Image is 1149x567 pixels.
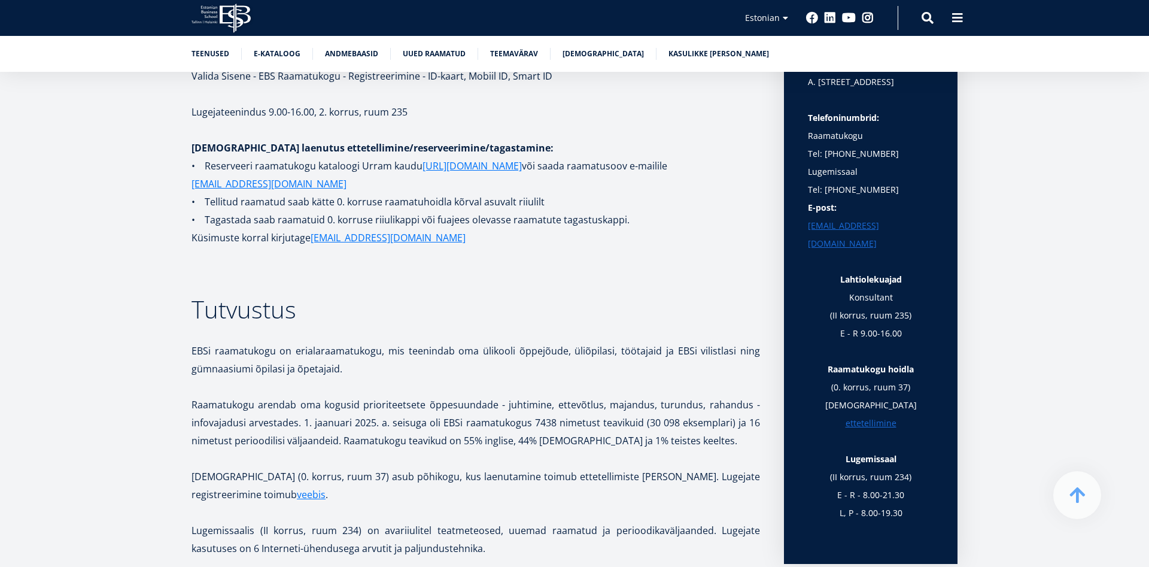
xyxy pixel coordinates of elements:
a: E-kataloog [254,48,300,60]
p: (0. korrus, ruum 37) [DEMOGRAPHIC_DATA] [808,360,934,432]
a: [URL][DOMAIN_NAME] [422,157,522,175]
a: Andmebaasid [325,48,378,60]
p: Raamatukogu arendab oma kogusid prioriteetsete õppesuundade - juhtimine, ettevõtlus, majandus, tu... [191,396,760,450]
a: Facebook [806,12,818,24]
strong: [DEMOGRAPHIC_DATA] laenutus ettetellimine/reserveerimine/tagastamine: [191,141,554,154]
strong: Lugemissaal [846,453,896,465]
a: Kasulikke [PERSON_NAME] [668,48,769,60]
p: Lugejateenindus 9.00-16.00, 2. korrus, ruum 235 [191,103,760,121]
strong: Lahtiolekuajad [840,274,902,285]
a: [EMAIL_ADDRESS][DOMAIN_NAME] [191,175,346,193]
p: L, P - 8.00-19.30 [808,504,934,540]
p: EBSi raamatukogu on erialaraamatukogu, mis teenindab oma ülikooli õppejõude, üliõpilasi, töötajai... [191,342,760,378]
b: (II korrus, ruum 234) [830,471,911,483]
p: [DEMOGRAPHIC_DATA] (0. korrus, ruum 37) asub põhikogu, kus laenutamine toimub ettetellimiste [PER... [191,468,760,504]
a: Youtube [842,12,856,24]
span: Tutvustus [191,293,296,326]
p: • Tagastada saab raamatuid 0. korruse riiulikappi või fuajees olevasse raamatute tagastuskappi. [191,211,760,229]
p: Konsultant (II korrus, ruum 235) E - R 9.00-16.00 [808,289,934,360]
a: [EMAIL_ADDRESS][DOMAIN_NAME] [808,217,934,253]
a: Linkedin [824,12,836,24]
p: Tel: [PHONE_NUMBER] Lugemissaal [808,145,934,181]
a: Teemavärav [490,48,538,60]
a: ettetellimine [846,414,896,432]
p: A. [STREET_ADDRESS] [808,73,934,91]
p: E - R - 8.00-21.30 [808,486,934,504]
p: • Tellitud raamatud saab kätte 0. korruse raamatuhoidla kõrval asuvalt riiulilt [191,193,760,211]
strong: Raamatukogu hoidla [828,363,914,375]
a: Uued raamatud [403,48,466,60]
p: • Reserveeri raamatukogu kataloogi Urram kaudu või saada raamatusoov e-mailile [191,157,760,193]
a: veebis [297,486,326,504]
p: Lugemissaalis (II korrus, ruum 234) on avariiulitel teatmeteosed, uuemad raamatud ja perioodikavä... [191,521,760,557]
a: Teenused [191,48,229,60]
strong: E-post: [808,202,837,213]
a: [EMAIL_ADDRESS][DOMAIN_NAME] [311,229,466,247]
p: Raamatukogu [808,109,934,145]
a: Instagram [862,12,874,24]
p: Küsimuste korral kirjutage [191,229,760,247]
strong: Telefoninumbrid: [808,112,879,123]
a: [DEMOGRAPHIC_DATA] [563,48,644,60]
p: Tel: [PHONE_NUMBER] [808,181,934,199]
